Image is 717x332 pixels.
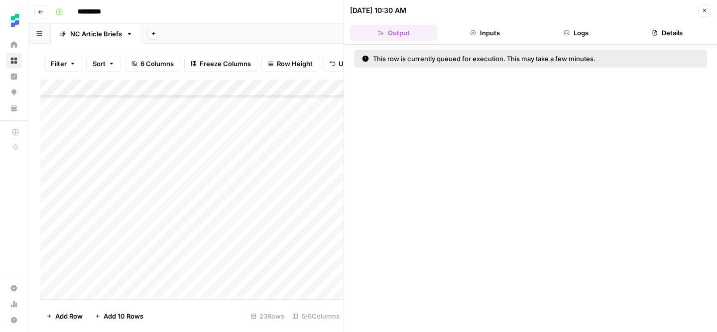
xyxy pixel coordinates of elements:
span: Row Height [277,59,313,69]
button: Undo [323,56,362,72]
a: Insights [6,69,22,84]
a: Home [6,37,22,53]
button: Add Row [40,308,89,324]
a: NC Article Briefs [51,24,141,44]
a: Usage [6,296,22,312]
button: Inputs [441,25,528,41]
a: Opportunities [6,84,22,100]
span: 6 Columns [140,59,174,69]
button: Sort [86,56,121,72]
div: This row is currently queued for execution. This may take a few minutes. [362,54,647,64]
span: Sort [93,59,106,69]
button: Add 10 Rows [89,308,149,324]
span: Add Row [55,311,83,321]
button: Freeze Columns [184,56,257,72]
button: Filter [44,56,82,72]
button: Details [624,25,711,41]
a: Browse [6,53,22,69]
a: Settings [6,280,22,296]
span: Filter [51,59,67,69]
span: Freeze Columns [200,59,251,69]
div: 6/6 Columns [288,308,344,324]
button: Workspace: Ten Speed [6,8,22,33]
button: Logs [533,25,620,41]
span: Add 10 Rows [104,311,143,321]
button: Help + Support [6,312,22,328]
img: Ten Speed Logo [6,11,24,29]
button: Row Height [261,56,319,72]
div: [DATE] 10:30 AM [350,5,406,15]
a: Your Data [6,100,22,116]
div: 23 Rows [246,308,288,324]
span: Undo [339,59,356,69]
button: Output [350,25,437,41]
div: NC Article Briefs [70,29,122,39]
button: 6 Columns [125,56,180,72]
